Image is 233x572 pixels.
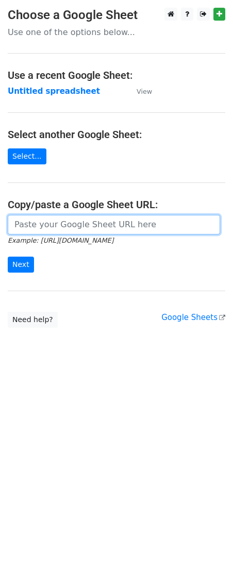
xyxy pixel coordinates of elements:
[8,69,225,81] h4: Use a recent Google Sheet:
[8,215,220,234] input: Paste your Google Sheet URL here
[8,257,34,273] input: Next
[161,313,225,322] a: Google Sheets
[126,87,152,96] a: View
[8,237,113,244] small: Example: [URL][DOMAIN_NAME]
[8,87,100,96] a: Untitled spreadsheet
[8,128,225,141] h4: Select another Google Sheet:
[8,8,225,23] h3: Choose a Google Sheet
[8,27,225,38] p: Use one of the options below...
[8,198,225,211] h4: Copy/paste a Google Sheet URL:
[8,312,58,328] a: Need help?
[8,148,46,164] a: Select...
[181,523,233,572] iframe: Chat Widget
[137,88,152,95] small: View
